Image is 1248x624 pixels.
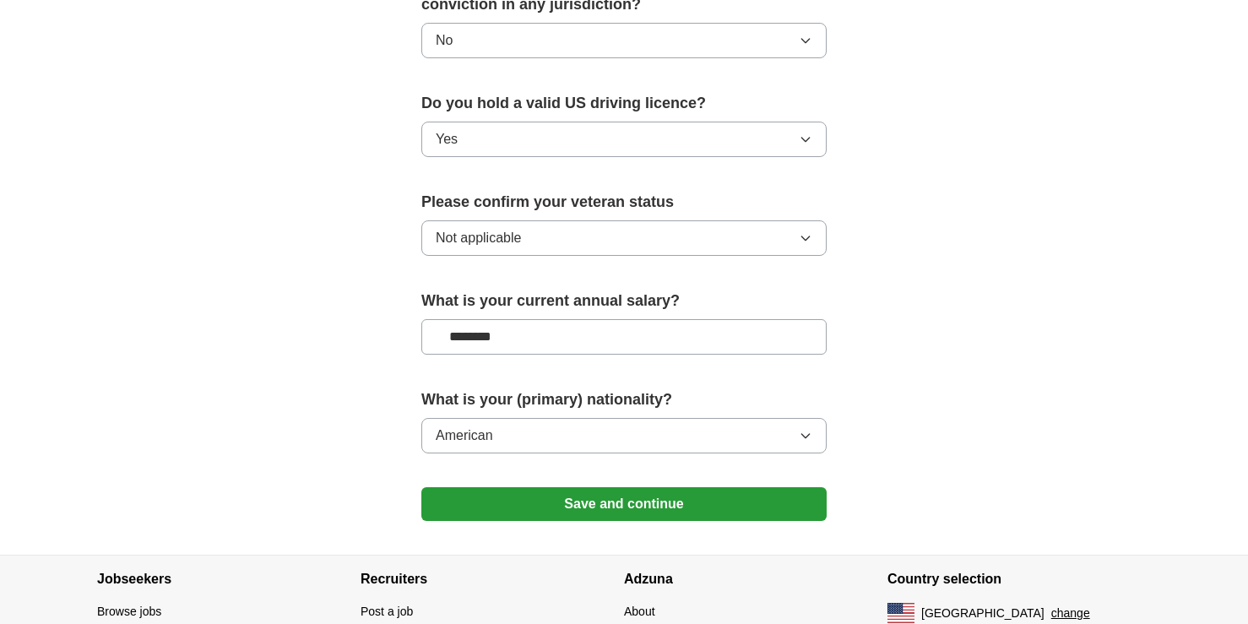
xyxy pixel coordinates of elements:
[421,487,827,521] button: Save and continue
[436,129,458,149] span: Yes
[421,92,827,115] label: Do you hold a valid US driving licence?
[887,556,1151,603] h4: Country selection
[436,426,493,446] span: American
[421,122,827,157] button: Yes
[436,30,453,51] span: No
[421,23,827,58] button: No
[97,605,161,618] a: Browse jobs
[361,605,413,618] a: Post a job
[436,228,521,248] span: Not applicable
[421,220,827,256] button: Not applicable
[624,605,655,618] a: About
[421,418,827,453] button: American
[421,191,827,214] label: Please confirm your veteran status
[421,290,827,312] label: What is your current annual salary?
[887,603,914,623] img: US flag
[421,388,827,411] label: What is your (primary) nationality?
[1051,605,1090,622] button: change
[921,605,1045,622] span: [GEOGRAPHIC_DATA]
